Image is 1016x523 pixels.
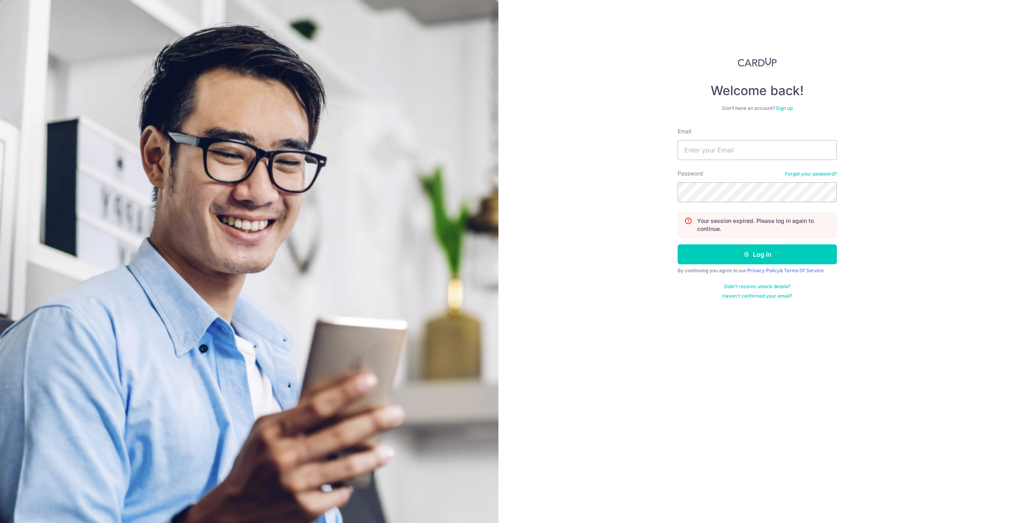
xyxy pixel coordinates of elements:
a: Didn't receive unlock details? [724,283,791,290]
a: Privacy Policy [747,267,780,273]
h4: Welcome back! [678,83,837,99]
input: Enter your Email [678,140,837,160]
div: Don’t have an account? [678,105,837,111]
button: Log in [678,244,837,264]
label: Email [678,127,691,135]
a: Haven't confirmed your email? [722,293,792,299]
label: Password [678,170,703,178]
a: Forgot your password? [785,171,837,177]
a: Terms Of Service [784,267,824,273]
a: Sign up [776,105,793,111]
img: CardUp Logo [738,57,777,67]
p: Your session expired. Please log in again to continue. [697,217,830,233]
div: By continuing you agree to our & [678,267,837,274]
